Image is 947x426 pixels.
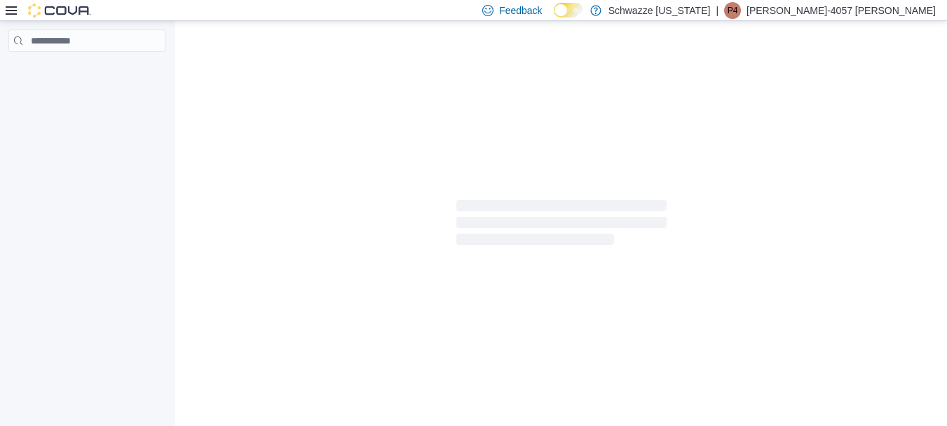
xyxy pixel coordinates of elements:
img: Cova [28,4,91,18]
div: Patrick-4057 Leyba [724,2,741,19]
span: Feedback [499,4,542,18]
p: Schwazze [US_STATE] [608,2,711,19]
input: Dark Mode [554,3,583,18]
p: | [716,2,718,19]
p: [PERSON_NAME]-4057 [PERSON_NAME] [747,2,936,19]
nav: Complex example [8,55,165,88]
span: Loading [456,203,667,248]
span: P4 [728,2,738,19]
